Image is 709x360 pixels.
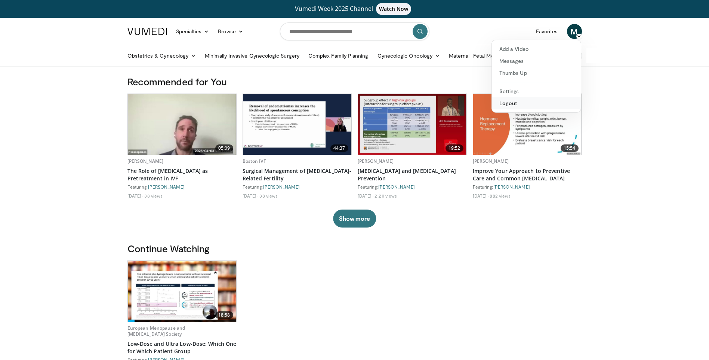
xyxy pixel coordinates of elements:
a: 15:54 [473,94,582,155]
a: Low-Dose and Ultra Low-Dose: Which One for Which Patient Group [127,340,237,355]
span: 44:37 [330,144,348,152]
a: 19:52 [358,94,466,155]
span: Watch Now [376,3,411,15]
a: [PERSON_NAME] [473,158,509,164]
a: Logout [492,97,581,109]
a: [PERSON_NAME] [493,184,530,189]
a: Complex Family Planning [304,48,373,63]
a: Boston IVF [243,158,266,164]
li: 882 views [490,193,511,199]
li: [DATE] [243,193,259,199]
input: Search topics, interventions [280,22,429,40]
h3: Recommended for You [127,76,582,88]
span: 19:52 [446,144,463,152]
span: 15:54 [561,144,579,152]
a: Settings [492,85,581,97]
a: Maternal–Fetal Medicine [444,48,513,63]
li: [DATE] [473,193,489,199]
a: 05:09 [128,94,236,155]
a: Browse [213,24,248,39]
a: Favorites [531,24,562,39]
div: M [491,40,581,113]
span: 18:58 [215,311,233,319]
img: 7e748c63-c1cb-4acf-8515-93c9bbf98f75.620x360_q85_upscale.jpg [473,94,582,155]
a: Add a Video [492,43,581,55]
a: 44:37 [243,94,351,155]
span: 05:09 [215,144,233,152]
div: Featuring: [243,184,352,190]
a: Messages [492,55,581,67]
a: The Role of [MEDICAL_DATA] as Pretreatment in IVF [127,167,237,182]
button: Show more [333,210,376,228]
img: 4b59026b-b7f3-424c-b7be-6bca694cca40.620x360_q85_upscale.jpg [243,94,351,155]
a: Specialties [172,24,214,39]
a: [PERSON_NAME] [148,184,185,189]
a: Gynecologic Oncology [373,48,444,63]
a: [PERSON_NAME] [378,184,415,189]
a: M [567,24,582,39]
h3: Continue Watching [127,242,582,254]
a: Surgical Management of [MEDICAL_DATA]-Related Fertility [243,167,352,182]
div: Featuring: [473,184,582,190]
a: Minimally Invasive Gynecologic Surgery [200,48,304,63]
li: 2,211 views [374,193,397,199]
img: 40fd0d44-1739-4b7a-8c15-b18234f216c6.620x360_q85_upscale.jpg [358,94,466,155]
div: Featuring: [127,184,237,190]
a: Improve Your Approach to Preventive Care and Common [MEDICAL_DATA] [473,167,582,182]
li: 38 views [259,193,278,199]
li: [DATE] [358,193,374,199]
a: Vumedi Week 2025 ChannelWatch Now [129,3,581,15]
a: 18:58 [128,261,236,322]
a: European Menopause and [MEDICAL_DATA] Society [127,325,185,337]
a: Obstetrics & Gynecology [123,48,201,63]
a: [PERSON_NAME] [263,184,300,189]
li: 38 views [144,193,163,199]
a: Thumbs Up [492,67,581,79]
a: [PERSON_NAME] [127,158,164,164]
img: c658db1d-17dc-404d-8653-6040344f322d.620x360_q85_upscale.jpg [128,261,236,322]
li: [DATE] [127,193,144,199]
div: Featuring: [358,184,467,190]
img: VuMedi Logo [127,28,167,35]
a: [PERSON_NAME] [358,158,394,164]
a: [MEDICAL_DATA] and [MEDICAL_DATA] Prevention [358,167,467,182]
img: 4e05734f-2a2f-426c-8c8f-fd0d913c3ed6.620x360_q85_upscale.jpg [128,94,236,155]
